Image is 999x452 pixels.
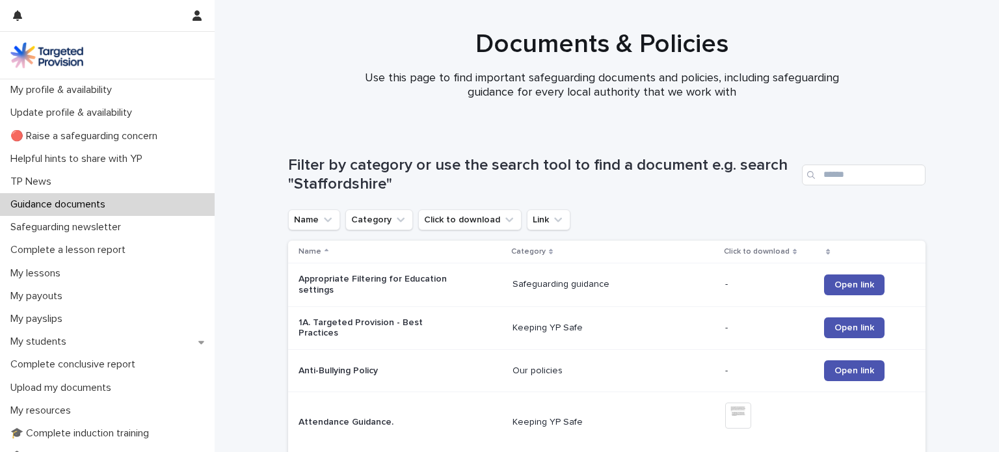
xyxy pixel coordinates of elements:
span: Open link [834,366,874,375]
p: My payouts [5,290,73,302]
p: 🔴 Raise a safeguarding concern [5,130,168,142]
button: Name [288,209,340,230]
p: Name [299,245,321,259]
p: Our policies [513,366,675,377]
p: Complete conclusive report [5,358,146,371]
tr: 1A. Targeted Provision - Best PracticesKeeping YP Safe-Open link [288,306,926,350]
p: Helpful hints to share with YP [5,153,153,165]
h1: Documents & Policies [283,29,920,60]
a: Open link [824,360,885,381]
p: My payslips [5,313,73,325]
input: Search [802,165,926,185]
p: Attendance Guidance. [299,417,461,428]
p: Upload my documents [5,382,122,394]
a: Open link [824,274,885,295]
p: Safeguarding newsletter [5,221,131,233]
tr: Appropriate Filtering for Education settingsSafeguarding guidance-Open link [288,263,926,306]
button: Category [345,209,413,230]
p: Update profile & availability [5,107,142,119]
p: Use this page to find important safeguarding documents and policies, including safeguarding guida... [341,72,862,100]
p: - [725,323,814,334]
p: Appropriate Filtering for Education settings [299,274,461,296]
button: Link [527,209,570,230]
p: - [725,279,814,290]
p: My lessons [5,267,71,280]
span: Open link [834,323,874,332]
p: TP News [5,176,62,188]
p: My resources [5,405,81,417]
p: Safeguarding guidance [513,279,675,290]
p: Category [511,245,546,259]
tr: Anti-Bullying PolicyOur policies-Open link [288,350,926,392]
p: - [725,366,814,377]
p: Click to download [724,245,790,259]
p: Keeping YP Safe [513,417,675,428]
span: Open link [834,280,874,289]
p: Complete a lesson report [5,244,136,256]
p: Keeping YP Safe [513,323,675,334]
p: My profile & availability [5,84,122,96]
p: 🎓 Complete induction training [5,427,159,440]
button: Click to download [418,209,522,230]
p: My students [5,336,77,348]
p: Anti-Bullying Policy [299,366,461,377]
a: Open link [824,317,885,338]
h1: Filter by category or use the search tool to find a document e.g. search "Staffordshire" [288,156,797,194]
p: Guidance documents [5,198,116,211]
img: M5nRWzHhSzIhMunXDL62 [10,42,83,68]
p: 1A. Targeted Provision - Best Practices [299,317,461,339]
